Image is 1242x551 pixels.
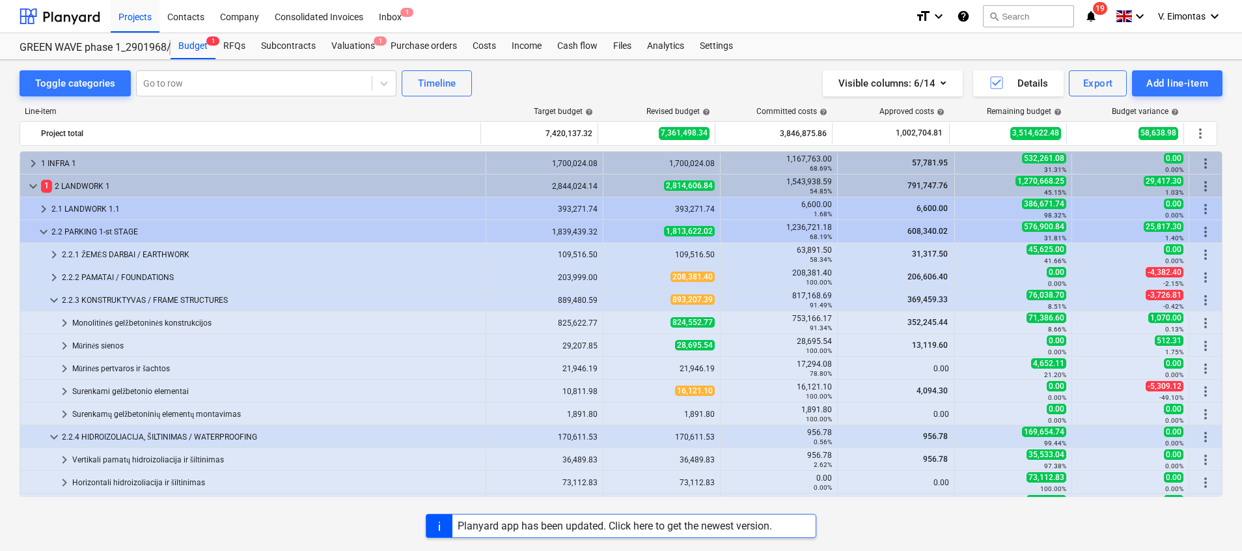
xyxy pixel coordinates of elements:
[1044,440,1066,447] small: 99.44%
[906,181,949,190] span: 791,747.76
[814,438,832,445] small: 0.56%
[1165,462,1183,470] small: 0.00%
[1044,257,1066,264] small: 41.66%
[670,317,715,328] span: 824,552.77
[1022,153,1066,163] span: 532,261.08
[1177,488,1242,551] iframe: Chat Widget
[1144,176,1183,186] span: 29,417.30
[1047,381,1066,391] span: 0.00
[57,338,72,354] span: keyboard_arrow_right
[57,384,72,399] span: keyboard_arrow_right
[609,410,715,419] div: 1,891.80
[1165,166,1183,173] small: 0.00%
[609,455,715,464] div: 36,489.83
[726,246,832,264] div: 63,891.50
[549,33,605,59] a: Cash flow
[1198,315,1213,331] span: More actions
[1132,70,1222,96] button: Add line-item
[1198,224,1213,240] span: More actions
[57,475,72,490] span: keyboard_arrow_right
[1148,313,1183,323] span: 1,070.00
[906,295,949,304] span: 369,459.33
[402,70,472,96] button: Timeline
[605,33,639,59] div: Files
[35,75,115,92] div: Toggle categories
[1165,417,1183,424] small: 0.00%
[915,204,949,213] span: 6,600.00
[1027,472,1066,483] span: 73,112.83
[1164,199,1183,209] span: 0.00
[1198,384,1213,399] span: More actions
[72,381,480,402] div: Surenkami gelžbetonio elementai
[491,318,598,328] div: 825,622.77
[491,410,598,419] div: 1,891.80
[1027,244,1066,255] span: 45,625.00
[1044,212,1066,219] small: 98.32%
[1044,234,1066,242] small: 31.81%
[1198,247,1213,262] span: More actions
[1198,429,1213,445] span: More actions
[1051,108,1062,116] span: help
[62,267,480,288] div: 2.2.2 PAMATAI / FOUNDATIONS
[1165,257,1183,264] small: 0.00%
[670,294,715,305] span: 893,207.39
[583,108,593,116] span: help
[504,33,549,59] a: Income
[726,200,832,218] div: 6,600.00
[726,382,832,401] div: 16,121.10
[664,180,715,191] span: 2,814,606.84
[491,250,598,259] div: 109,516.50
[1144,221,1183,232] span: 25,817.30
[1112,107,1179,116] div: Budget variance
[206,36,219,46] span: 1
[810,324,832,332] small: 91.34%
[1163,303,1183,310] small: -0.42%
[1048,280,1066,287] small: 0.00%
[46,270,62,285] span: keyboard_arrow_right
[670,272,715,282] span: 208,381.40
[41,180,52,192] span: 1
[989,75,1048,92] div: Details
[41,176,480,197] div: 2 LANDWORK 1
[1138,127,1178,139] span: 58,638.98
[491,182,598,191] div: 2,844,024.14
[465,33,504,59] a: Costs
[1048,326,1066,333] small: 8.66%
[1048,303,1066,310] small: 8.51%
[726,428,832,446] div: 956.78
[171,33,215,59] div: Budget
[253,33,324,59] div: Subcontracts
[72,335,480,356] div: Mūrinės sienos
[1198,156,1213,171] span: More actions
[215,33,253,59] div: RFQs
[692,33,741,59] div: Settings
[491,455,598,464] div: 36,489.83
[1164,244,1183,255] span: 0.00
[1165,189,1183,196] small: 1.03%
[609,364,715,373] div: 21,946.19
[1163,280,1183,287] small: -2.15%
[646,107,710,116] div: Revised budget
[46,247,62,262] span: keyboard_arrow_right
[806,416,832,423] small: 100.00%
[1198,201,1213,217] span: More actions
[810,233,832,240] small: 68.19%
[609,205,715,214] div: 393,271.74
[36,201,51,217] span: keyboard_arrow_right
[609,432,715,442] div: 170,611.53
[72,449,480,470] div: Vertikali pamatų hidroizoliacija ir šiltinimas
[72,495,480,516] div: Priešgaisrinis sandarinimas
[1146,75,1208,92] div: Add line-item
[806,347,832,354] small: 100.00%
[810,370,832,377] small: 78.80%
[1027,290,1066,300] span: 76,038.70
[1165,371,1183,378] small: 0.00%
[491,227,598,236] div: 1,839,439.32
[1027,313,1066,323] span: 71,386.60
[987,107,1062,116] div: Remaining budget
[1164,495,1183,505] span: 0.00
[915,386,949,395] span: 4,094.30
[491,205,598,214] div: 393,271.74
[1198,475,1213,490] span: More actions
[491,296,598,305] div: 889,480.59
